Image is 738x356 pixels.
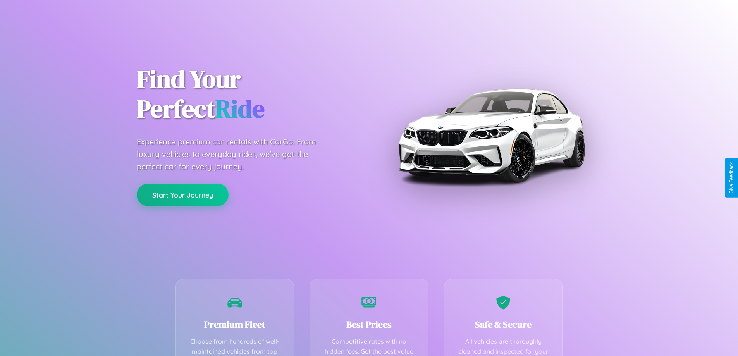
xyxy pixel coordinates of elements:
p: Experience premium car rentals with CarGo. From luxury vehicles to everyday rides, we've got the ... [137,136,330,173]
h3: Safe & Secure [456,318,551,331]
button: Start Your Journey [137,184,229,206]
span: Ride [215,92,265,126]
img: Premium BMW car rental vehicle [394,39,588,232]
div: Give Feedback [729,162,734,194]
h1: Find Your Perfect [137,64,358,124]
h3: Best Prices [322,318,416,331]
h3: Premium Fleet [188,318,282,331]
